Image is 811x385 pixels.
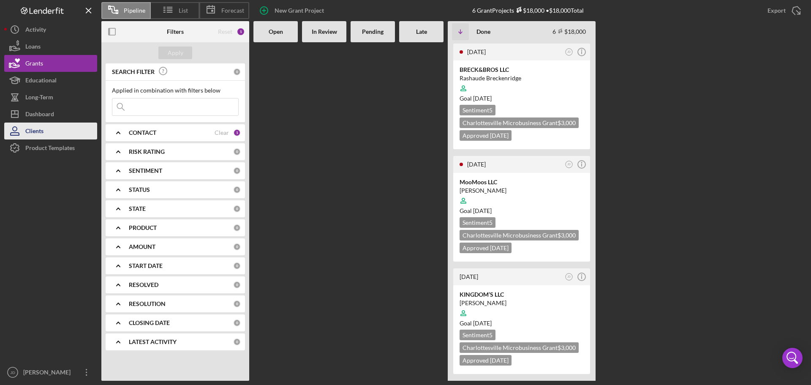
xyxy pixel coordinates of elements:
span: List [179,7,188,14]
button: Long-Term [4,89,97,106]
div: $18,000 [514,7,544,14]
text: JD [567,275,571,278]
b: RISK RATING [129,148,165,155]
span: Pipeline [124,7,145,14]
a: [DATE]JDMooMoos LLC[PERSON_NAME]Goal [DATE]Sentiment5Charlottesville Microbusiness Grant$3,000App... [452,155,591,263]
div: [PERSON_NAME] [460,186,584,195]
div: Charlottesville Microbusiness Grant $3,000 [460,230,579,240]
span: Forecast [221,7,244,14]
button: New Grant Project [253,2,332,19]
b: AMOUNT [129,243,155,250]
div: Activity [25,21,46,40]
div: 0 [233,148,241,156]
a: Educational [4,72,97,89]
div: Educational [25,72,57,91]
button: Activity [4,21,97,38]
div: Rashaude Breckenridge [460,74,584,82]
div: 0 [233,338,241,346]
div: Sentiment 5 [460,105,495,115]
button: JD [563,46,575,58]
b: CLOSING DATE [129,319,170,326]
div: 1 [237,27,245,36]
div: 0 [233,281,241,289]
div: [PERSON_NAME] [460,299,584,307]
b: SEARCH FILTER [112,68,155,75]
div: Clear [215,129,229,136]
text: JD [10,370,15,375]
div: Charlottesville Microbusiness Grant $3,000 [460,117,579,128]
a: [DATE]JDBRECK&BROS LLCRashaude BreckenridgeGoal [DATE]Sentiment5Charlottesville Microbusiness Gra... [452,42,591,150]
button: JD [563,271,575,283]
a: [DATE]JDKINGDOM’S LLC[PERSON_NAME]Goal [DATE]Sentiment5Charlottesville Microbusiness Grant$3,000A... [452,267,591,375]
div: 0 [233,262,241,270]
button: JD[PERSON_NAME] [4,364,97,381]
button: Loans [4,38,97,55]
div: Long-Term [25,89,53,108]
div: Sentiment 5 [460,330,495,340]
b: PRODUCT [129,224,157,231]
div: Export [767,2,786,19]
div: Apply [168,46,183,59]
b: Filters [167,28,184,35]
div: Sentiment 5 [460,217,495,228]
div: 6 $18,000 [552,28,586,35]
time: 05/29/2025 [473,207,492,214]
b: Late [416,28,427,35]
div: Clients [25,123,44,142]
button: Grants [4,55,97,72]
div: 0 [233,300,241,308]
b: In Review [312,28,337,35]
button: JD [563,159,575,170]
b: START DATE [129,262,163,269]
b: Done [476,28,490,35]
div: Grants [25,55,43,74]
button: Export [759,2,807,19]
span: Goal [460,95,492,102]
time: 2025-06-30 20:26 [467,48,486,55]
div: Product Templates [25,139,75,158]
b: STATUS [129,186,150,193]
div: 0 [233,319,241,327]
div: 1 [233,129,241,137]
div: 0 [233,243,241,251]
time: 2025-06-02 18:15 [460,273,478,280]
div: Approved [DATE] [460,130,512,141]
time: 05/30/2025 [473,319,492,327]
text: JD [567,50,571,53]
b: RESOLUTION [129,300,166,307]
button: Clients [4,123,97,139]
span: Goal [460,207,492,214]
b: Pending [362,28,384,35]
div: New Grant Project [275,2,324,19]
div: Dashboard [25,106,54,125]
span: Goal [460,319,492,327]
div: 0 [233,167,241,175]
text: JD [567,163,571,166]
div: Approved [DATE] [460,243,512,253]
time: 06/13/2025 [473,95,492,102]
button: Product Templates [4,139,97,156]
div: Reset [218,28,232,35]
div: BRECK&BROS LLC [460,66,584,74]
div: Applied in combination with filters below [112,87,239,94]
a: Dashboard [4,106,97,123]
div: 6 Grant Projects • $18,000 Total [472,7,584,14]
div: Open Intercom Messenger [782,348,803,368]
div: KINGDOM’S LLC [460,290,584,299]
b: STATE [129,205,146,212]
div: Approved [DATE] [460,355,512,366]
div: 0 [233,186,241,194]
b: SENTIMENT [129,167,162,174]
div: Loans [25,38,41,57]
b: LATEST ACTIVITY [129,339,177,345]
div: [PERSON_NAME] [21,364,76,383]
div: 0 [233,68,241,76]
div: 0 [233,205,241,213]
div: MooMoos LLC [460,178,584,186]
